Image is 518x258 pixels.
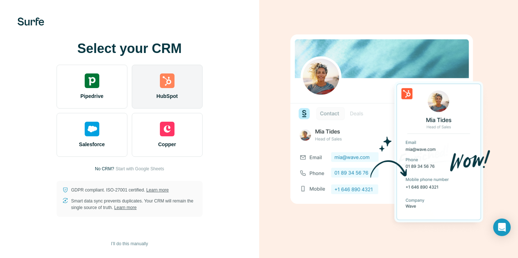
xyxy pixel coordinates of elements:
img: HUBSPOT image [286,23,491,235]
span: I’ll do this manually [111,240,148,247]
p: No CRM? [95,166,114,172]
a: Learn more [114,205,137,210]
img: Surfe's logo [18,18,44,26]
img: copper's logo [160,122,174,136]
div: Open Intercom Messenger [493,219,511,236]
img: pipedrive's logo [85,73,99,88]
span: HubSpot [157,92,178,100]
a: Learn more [146,187,169,193]
img: salesforce's logo [85,122,99,136]
span: Copper [158,141,176,148]
span: Salesforce [79,141,105,148]
span: Pipedrive [80,92,103,100]
button: Start with Google Sheets [116,166,164,172]
h1: Select your CRM [57,41,203,56]
p: Smart data sync prevents duplicates. Your CRM will remain the single source of truth. [71,198,197,211]
p: GDPR compliant. ISO-27001 certified. [71,187,169,193]
button: I’ll do this manually [106,238,153,249]
img: hubspot's logo [160,73,174,88]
